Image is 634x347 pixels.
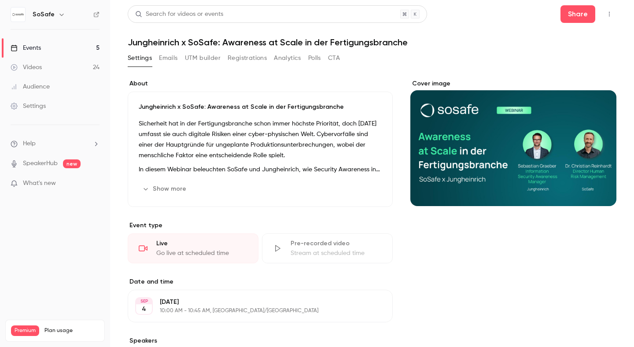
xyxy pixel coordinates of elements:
[159,51,177,65] button: Emails
[11,139,100,148] li: help-dropdown-opener
[139,164,382,175] p: In diesem Webinar beleuchten SoSafe und Jungheinrich, wie Security Awareness in einem produzieren...
[11,44,41,52] div: Events
[11,336,28,344] p: Videos
[11,102,46,111] div: Settings
[23,159,58,168] a: SpeakerHub
[11,7,25,22] img: SoSafe
[139,103,382,111] p: Jungheinrich x SoSafe: Awareness at Scale in der Fertigungsbranche
[185,51,221,65] button: UTM builder
[328,51,340,65] button: CTA
[592,181,609,199] button: cover-image
[11,82,50,91] div: Audience
[560,5,595,23] button: Share
[410,79,616,88] label: Cover image
[128,79,393,88] label: About
[128,221,393,230] p: Event type
[79,336,99,344] p: / 500
[228,51,267,65] button: Registrations
[291,239,382,248] div: Pre-recorded video
[23,139,36,148] span: Help
[128,336,393,345] label: Speakers
[139,182,192,196] button: Show more
[142,305,146,314] p: 4
[262,233,393,263] div: Pre-recorded videoStream at scheduled time
[410,79,616,206] section: Cover image
[156,239,247,248] div: Live
[291,249,382,258] div: Stream at scheduled time
[11,325,39,336] span: Premium
[63,159,81,168] span: new
[79,337,85,343] span: 24
[128,233,258,263] div: LiveGo live at scheduled time
[139,118,382,161] p: Sicherheit hat in der Fertigungsbranche schon immer höchste Priorität, doch [DATE] umfasst sie au...
[274,51,301,65] button: Analytics
[23,179,56,188] span: What's new
[156,249,247,258] div: Go live at scheduled time
[308,51,321,65] button: Polls
[33,10,55,19] h6: SoSafe
[11,63,42,72] div: Videos
[135,10,223,19] div: Search for videos or events
[44,327,99,334] span: Plan usage
[160,307,346,314] p: 10:00 AM - 10:45 AM, [GEOGRAPHIC_DATA]/[GEOGRAPHIC_DATA]
[128,277,393,286] label: Date and time
[89,180,100,188] iframe: Noticeable Trigger
[160,298,346,306] p: [DATE]
[136,298,152,304] div: SEP
[128,37,616,48] h1: Jungheinrich x SoSafe: Awareness at Scale in der Fertigungsbranche
[128,51,152,65] button: Settings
